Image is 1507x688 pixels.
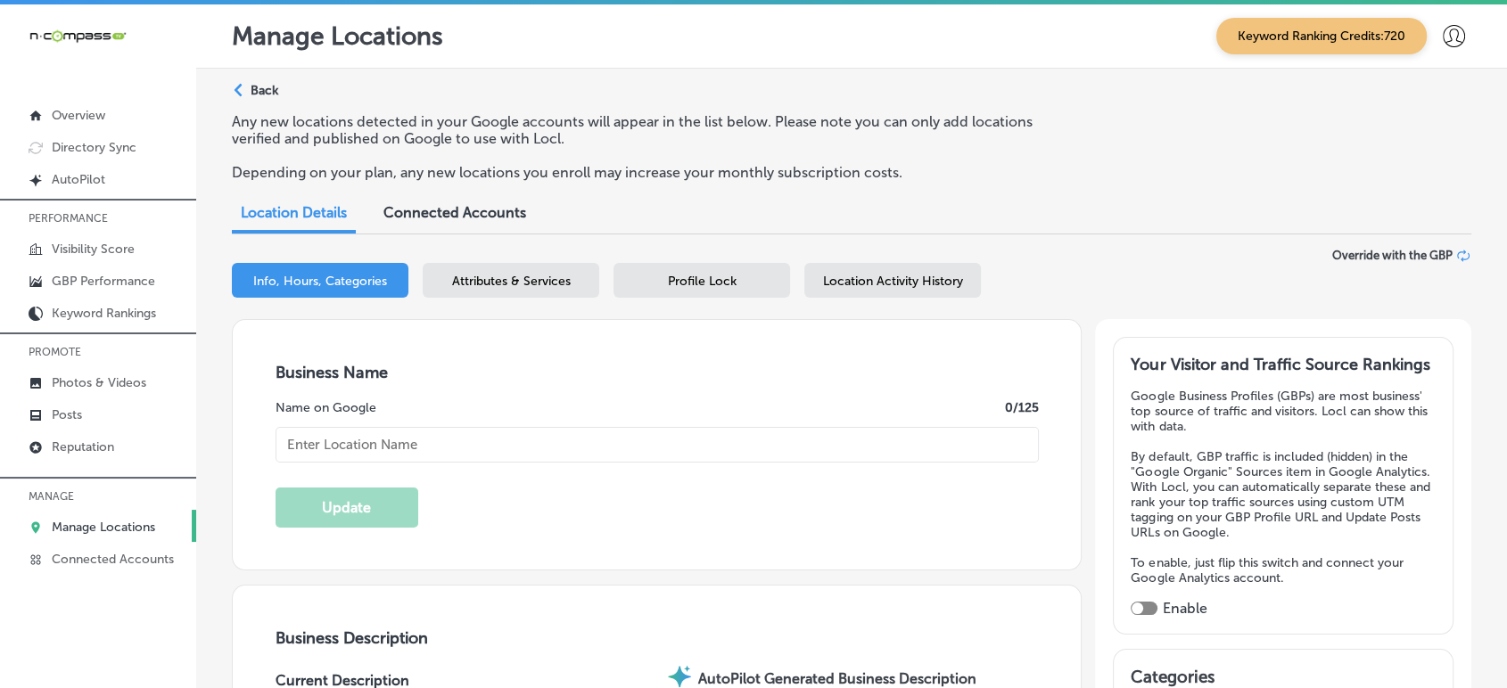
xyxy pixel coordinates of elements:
p: Photos & Videos [52,375,146,390]
p: AutoPilot [52,172,105,187]
p: To enable, just flip this switch and connect your Google Analytics account. [1131,555,1436,586]
input: Enter Location Name [276,427,1039,463]
p: Visibility Score [52,242,135,257]
p: Keyword Rankings [52,306,156,321]
label: 0 /125 [1005,400,1039,415]
p: Any new locations detected in your Google accounts will appear in the list below. Please note you... [232,113,1038,147]
span: Override with the GBP [1332,249,1453,262]
p: GBP Performance [52,274,155,289]
p: Posts [52,407,82,422]
p: Directory Sync [52,140,136,155]
span: Location Activity History [823,274,963,289]
p: Depending on your plan, any new locations you enroll may increase your monthly subscription costs. [232,164,1038,181]
label: Name on Google [276,400,376,415]
span: Profile Lock [668,274,737,289]
label: Enable [1162,600,1206,617]
strong: AutoPilot Generated Business Description [698,670,976,687]
p: Manage Locations [52,520,155,535]
p: Overview [52,108,105,123]
img: 660ab0bf-5cc7-4cb8-ba1c-48b5ae0f18e60NCTV_CLogo_TV_Black_-500x88.png [29,28,127,45]
span: Attributes & Services [452,274,571,289]
p: Back [251,83,278,98]
h3: Business Description [276,628,1039,648]
p: By default, GBP traffic is included (hidden) in the "Google Organic" Sources item in Google Analy... [1131,449,1436,540]
button: Update [276,487,418,528]
p: Manage Locations [232,21,443,51]
span: Info, Hours, Categories [253,274,387,289]
h3: Your Visitor and Traffic Source Rankings [1131,355,1436,374]
p: Connected Accounts [52,552,174,567]
p: Reputation [52,439,114,455]
span: Location Details [241,204,347,221]
p: Google Business Profiles (GBPs) are most business' top source of traffic and visitors. Locl can s... [1131,389,1436,434]
span: Keyword Ranking Credits: 720 [1216,18,1427,54]
h3: Business Name [276,363,1039,382]
span: Connected Accounts [383,204,526,221]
